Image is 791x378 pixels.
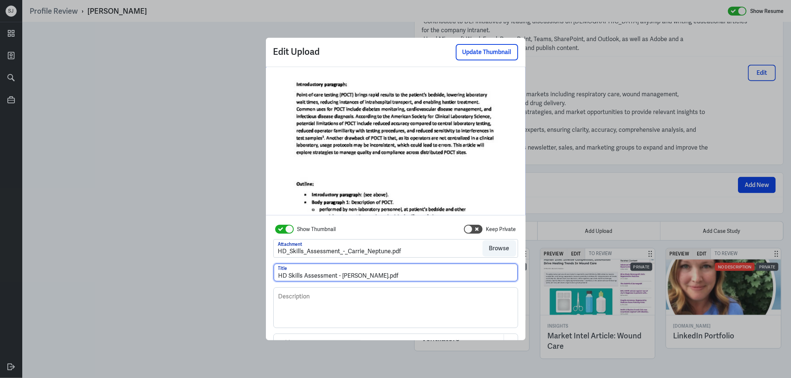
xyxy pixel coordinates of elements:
input: Title [274,264,518,281]
p: Edit Upload [273,44,396,60]
button: Browse [482,240,516,257]
label: Show Thumbnail [297,225,336,233]
div: HD_Skills_Assessment_-_Carrie_Neptune.pdf [278,247,401,256]
img: HD Skills Assessment - Carrie Neptune.pdf [266,67,525,215]
label: Keep Private [486,225,516,233]
button: Update Thumbnail [456,44,518,60]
